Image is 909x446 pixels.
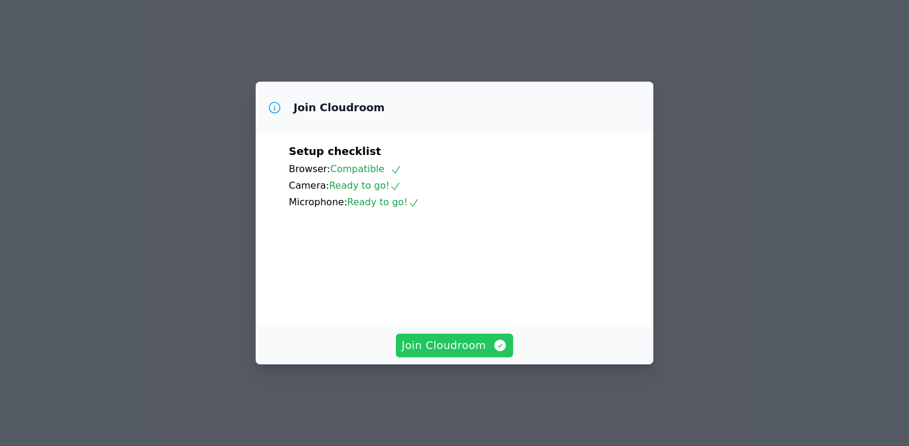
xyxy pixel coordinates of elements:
[289,145,381,157] span: Setup checklist
[294,101,385,115] h3: Join Cloudroom
[289,196,347,208] span: Microphone:
[330,163,402,174] span: Compatible
[289,180,329,191] span: Camera:
[329,180,401,191] span: Ready to go!
[289,163,330,174] span: Browser:
[347,196,420,208] span: Ready to go!
[396,334,514,357] button: Join Cloudroom
[402,337,508,354] span: Join Cloudroom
